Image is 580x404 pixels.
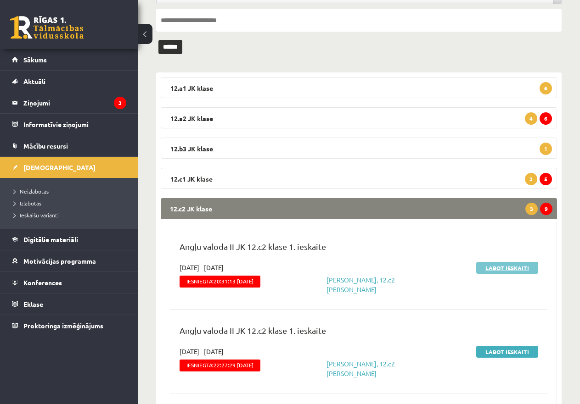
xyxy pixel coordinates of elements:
a: Digitālie materiāli [12,229,126,250]
a: [PERSON_NAME], 12.c2 [PERSON_NAME] [327,360,395,377]
span: 6 [540,82,552,94]
p: Angļu valoda II JK 12.c2 klase 1. ieskaite [180,324,538,341]
a: Konferences [12,272,126,293]
span: Sākums [23,55,47,64]
a: Labot ieskaiti [476,346,538,358]
span: 20:31:13 [DATE] [214,278,253,284]
legend: 12.b3 JK klase [161,138,557,159]
span: 1 [540,143,552,155]
legend: 12.c1 JK klase [161,168,557,189]
span: Iesniegta: [180,360,260,371]
a: Labot ieskaiti [476,262,538,274]
a: Izlabotās [14,199,129,207]
a: Informatīvie ziņojumi [12,114,126,135]
span: Aktuāli [23,77,45,85]
span: Ieskaišu varianti [14,211,59,219]
a: Motivācijas programma [12,250,126,271]
span: [DATE] - [DATE] [180,347,224,356]
span: Mācību resursi [23,142,68,150]
a: Ziņojumi3 [12,92,126,113]
legend: Informatīvie ziņojumi [23,114,126,135]
a: Eklase [12,293,126,315]
span: 6 [540,112,552,125]
p: Angļu valoda II JK 12.c2 klase 1. ieskaite [180,240,538,257]
a: Sākums [12,49,126,70]
span: [DEMOGRAPHIC_DATA] [23,163,96,172]
span: Neizlabotās [14,188,49,195]
legend: 12.a2 JK klase [161,107,557,128]
a: Neizlabotās [14,187,129,195]
a: Aktuāli [12,71,126,92]
i: 3 [114,97,126,109]
span: [DATE] - [DATE] [180,263,224,272]
span: Digitālie materiāli [23,235,78,244]
span: 9 [540,203,552,215]
span: 5 [540,173,552,185]
a: Mācību resursi [12,135,126,156]
legend: 12.c2 JK klase [161,198,557,219]
span: Motivācijas programma [23,257,96,265]
a: [DEMOGRAPHIC_DATA] [12,157,126,178]
legend: 12.a1 JK klase [161,77,557,98]
span: 4 [525,112,537,125]
a: Proktoringa izmēģinājums [12,315,126,336]
span: Proktoringa izmēģinājums [23,321,103,330]
a: Ieskaišu varianti [14,211,129,219]
span: Izlabotās [14,199,41,207]
legend: Ziņojumi [23,92,126,113]
span: Konferences [23,278,62,287]
span: Eklase [23,300,43,308]
a: [PERSON_NAME], 12.c2 [PERSON_NAME] [327,276,395,293]
span: 3 [525,203,538,215]
a: Rīgas 1. Tālmācības vidusskola [10,16,84,39]
span: Iesniegta: [180,276,260,288]
span: 22:27:29 [DATE] [214,362,253,368]
span: 3 [525,173,537,185]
